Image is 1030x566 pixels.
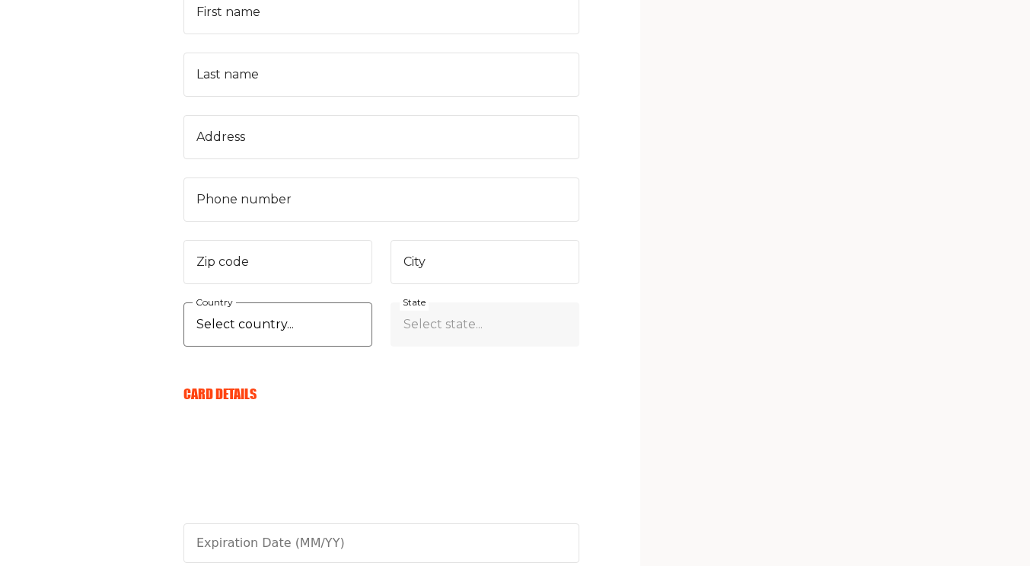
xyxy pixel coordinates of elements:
input: Address [183,115,579,159]
label: State [400,294,429,311]
input: Phone number [183,177,579,222]
select: State [391,302,579,347]
h6: Card Details [183,385,579,402]
label: Country [193,294,236,311]
input: City [391,240,579,284]
input: Please enter a valid expiration date in the format MM/YY [183,523,579,563]
iframe: card [183,420,579,534]
input: Zip code [183,240,372,284]
select: Country [183,302,372,347]
input: Last name [183,53,579,97]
